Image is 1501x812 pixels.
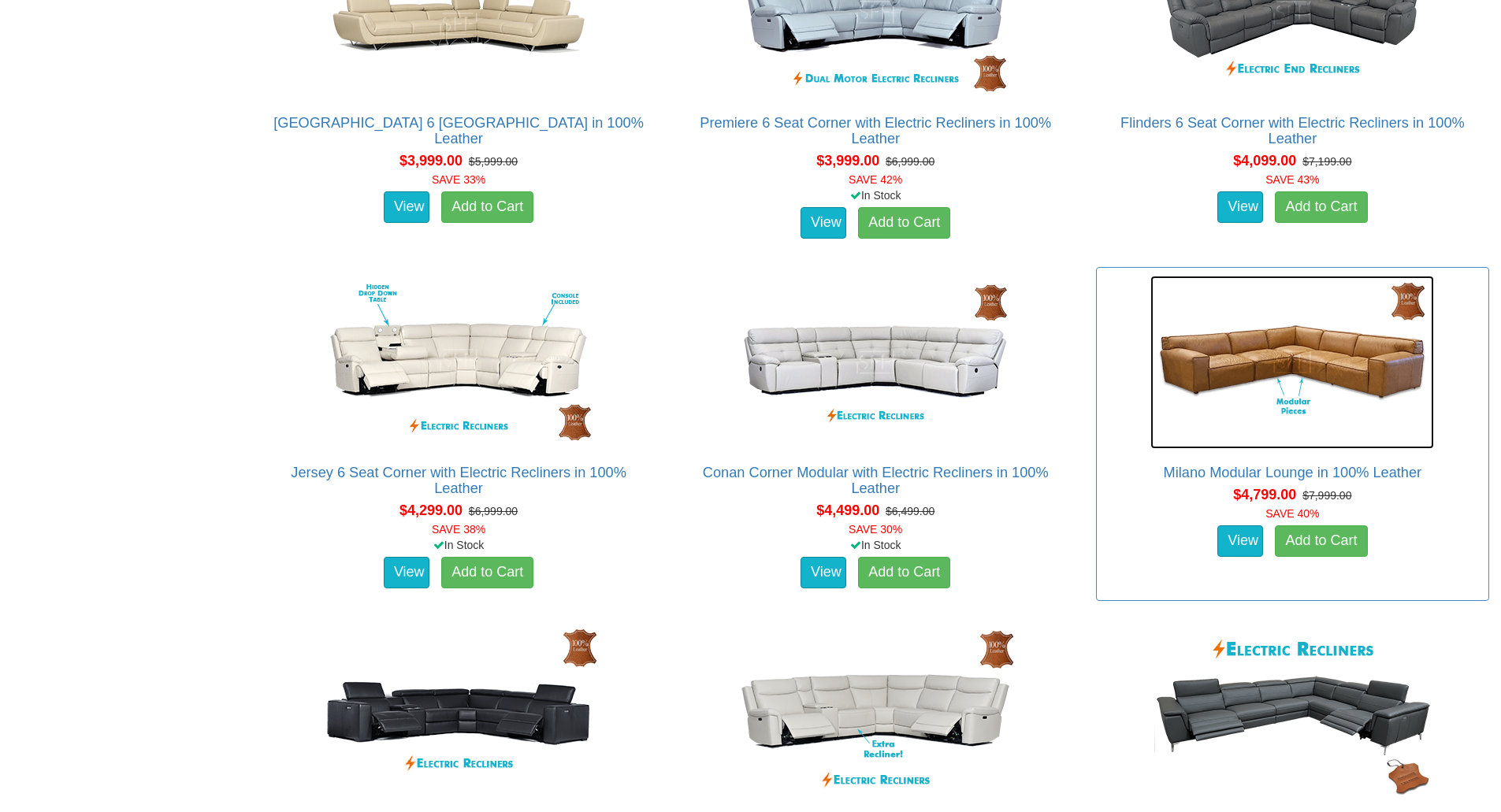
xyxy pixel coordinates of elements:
[734,625,1017,799] img: Santiago Corner Modular with 3 Recliners in 100% Leather
[849,523,902,536] font: SAVE 30%
[1233,153,1296,169] span: $4,099.00
[469,155,518,168] del: $5,999.00
[384,191,429,223] a: View
[441,557,533,588] a: Add to Cart
[849,173,902,186] font: SAVE 42%
[734,276,1017,449] img: Conan Corner Modular with Electric Recliners in 100% Leather
[816,153,879,169] span: $3,999.00
[317,625,600,799] img: Lucca King Size Modular Lounge in 100% Leather
[432,173,485,186] font: SAVE 33%
[703,465,1049,496] a: Conan Corner Modular with Electric Recliners in 100% Leather
[1302,155,1351,168] del: $7,199.00
[1302,489,1351,502] del: $7,999.00
[384,557,429,588] a: View
[399,502,463,518] span: $4,299.00
[291,465,626,496] a: Jersey 6 Seat Corner with Electric Recliners in 100% Leather
[886,505,934,517] del: $6,499.00
[700,115,1051,146] a: Premiere 6 Seat Corner with Electric Recliners in 100% Leather
[1120,115,1465,146] a: Flinders 6 Seat Corner with Electric Recliners in 100% Leather
[1150,625,1434,799] img: Neo Corner Modular with Electric Recliners in 100% Leather
[432,523,485,536] font: SAVE 38%
[676,187,1076,203] div: In Stock
[886,155,934,168] del: $6,999.00
[317,276,600,449] img: Jersey 6 Seat Corner with Electric Recliners in 100% Leather
[399,153,463,169] span: $3,999.00
[801,207,846,239] a: View
[1217,525,1263,557] a: View
[816,502,879,518] span: $4,499.00
[273,115,644,146] a: [GEOGRAPHIC_DATA] 6 [GEOGRAPHIC_DATA] in 100% Leather
[1265,173,1319,186] font: SAVE 43%
[258,537,658,553] div: In Stock
[1265,507,1319,520] font: SAVE 40%
[1217,191,1263,223] a: View
[441,191,533,223] a: Add to Cart
[858,557,950,588] a: Add to Cart
[1164,465,1422,480] a: Milano Modular Lounge in 100% Leather
[1275,525,1367,557] a: Add to Cart
[801,557,846,588] a: View
[1150,276,1434,449] img: Milano Modular Lounge in 100% Leather
[1275,191,1367,223] a: Add to Cart
[858,207,950,239] a: Add to Cart
[676,537,1076,553] div: In Stock
[1233,487,1296,502] span: $4,799.00
[469,505,518,517] del: $6,999.00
